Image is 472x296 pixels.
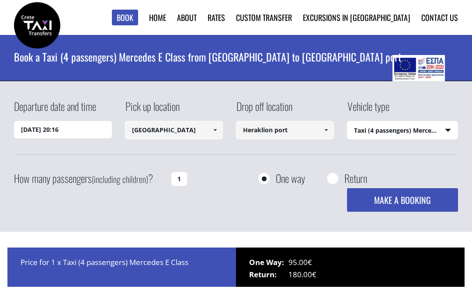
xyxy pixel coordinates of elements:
[236,121,334,139] input: Select drop-off location
[344,173,367,184] label: Return
[14,20,60,29] a: Crete Taxi Transfers | Book a Taxi transfer from Rethymnon city to Heraklion port | Crete Taxi Tr...
[92,172,148,186] small: (including children)
[112,10,138,26] a: Book
[149,12,166,23] a: Home
[347,188,458,212] button: MAKE A BOOKING
[14,168,166,189] label: How many passengers ?
[236,248,465,287] div: 95.00€ 180.00€
[347,99,389,121] label: Vehicle type
[208,121,222,139] a: Show All Items
[347,121,458,140] span: Taxi (4 passengers) Mercedes E Class
[303,12,410,23] a: Excursions in [GEOGRAPHIC_DATA]
[249,268,288,281] span: Return:
[125,99,180,121] label: Pick up location
[208,12,225,23] a: Rates
[177,12,197,23] a: About
[319,121,333,139] a: Show All Items
[236,12,292,23] a: Custom Transfer
[14,99,96,121] label: Departure date and time
[125,121,223,139] input: Select pickup location
[249,256,288,268] span: One Way:
[276,173,305,184] label: One way
[7,248,236,287] div: Price for 1 x Taxi (4 passengers) Mercedes E Class
[14,2,60,48] img: Crete Taxi Transfers | Book a Taxi transfer from Rethymnon city to Heraklion port | Crete Taxi Tr...
[236,99,292,121] label: Drop off location
[421,12,458,23] a: Contact us
[14,35,458,79] h1: Book a Taxi (4 passengers) Mercedes E Class from [GEOGRAPHIC_DATA] to [GEOGRAPHIC_DATA] port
